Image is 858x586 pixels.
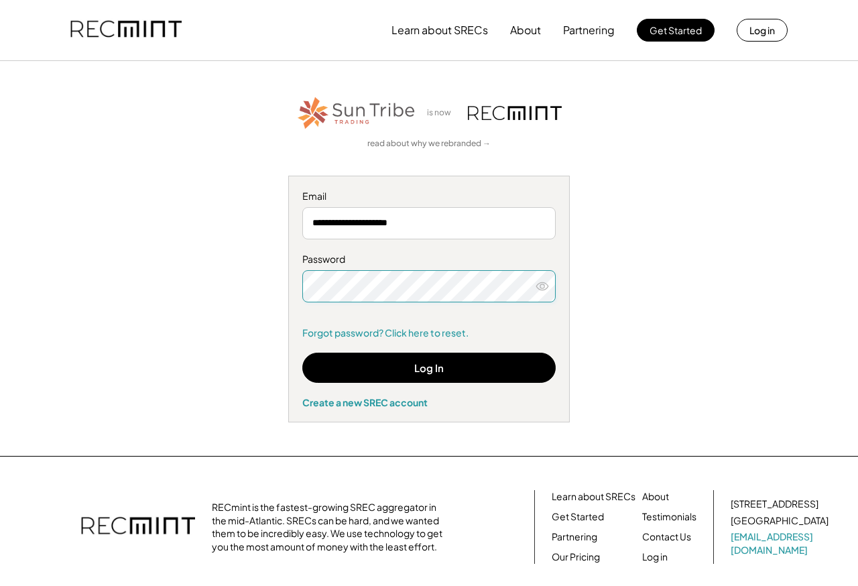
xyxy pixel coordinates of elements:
[552,490,635,504] a: Learn about SRECs
[302,327,556,340] a: Forgot password? Click here to reset.
[563,17,615,44] button: Partnering
[637,19,715,42] button: Get Started
[468,106,562,120] img: recmint-logotype%403x.png
[731,497,818,511] div: [STREET_ADDRESS]
[642,490,669,504] a: About
[510,17,541,44] button: About
[737,19,788,42] button: Log in
[302,353,556,383] button: Log In
[391,17,488,44] button: Learn about SRECs
[81,504,195,550] img: recmint-logotype%403x.png
[731,514,829,528] div: [GEOGRAPHIC_DATA]
[642,510,696,524] a: Testimonials
[302,396,556,408] div: Create a new SREC account
[70,7,182,53] img: recmint-logotype%403x.png
[552,550,600,564] a: Our Pricing
[731,530,831,556] a: [EMAIL_ADDRESS][DOMAIN_NAME]
[302,190,556,203] div: Email
[552,530,597,544] a: Partnering
[642,550,668,564] a: Log in
[212,501,450,553] div: RECmint is the fastest-growing SREC aggregator in the mid-Atlantic. SRECs can be hard, and we wan...
[424,107,461,119] div: is now
[642,530,691,544] a: Contact Us
[302,253,556,266] div: Password
[367,138,491,150] a: read about why we rebranded →
[296,95,417,131] img: STT_Horizontal_Logo%2B-%2BColor.png
[552,510,604,524] a: Get Started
